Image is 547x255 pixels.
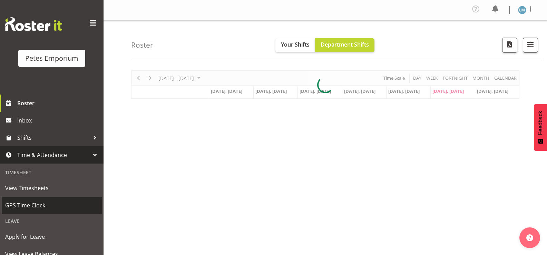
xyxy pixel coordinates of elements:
button: Department Shifts [315,38,374,52]
span: Your Shifts [281,41,310,48]
span: View Timesheets [5,183,98,193]
button: Filter Shifts [523,38,538,53]
h4: Roster [131,41,153,49]
span: Apply for Leave [5,232,98,242]
button: Download a PDF of the roster according to the set date range. [502,38,517,53]
img: Rosterit website logo [5,17,62,31]
span: GPS Time Clock [5,200,98,210]
div: Leave [2,214,102,228]
span: Feedback [537,111,544,135]
span: Department Shifts [321,41,369,48]
a: GPS Time Clock [2,197,102,214]
a: View Timesheets [2,179,102,197]
div: Petes Emporium [25,53,78,63]
a: Apply for Leave [2,228,102,245]
img: help-xxl-2.png [526,234,533,241]
span: Shifts [17,133,90,143]
span: Inbox [17,115,100,126]
span: Roster [17,98,100,108]
div: Timesheet [2,165,102,179]
button: Your Shifts [275,38,315,52]
button: Feedback - Show survey [534,104,547,151]
img: lianne-morete5410.jpg [518,6,526,14]
span: Time & Attendance [17,150,90,160]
